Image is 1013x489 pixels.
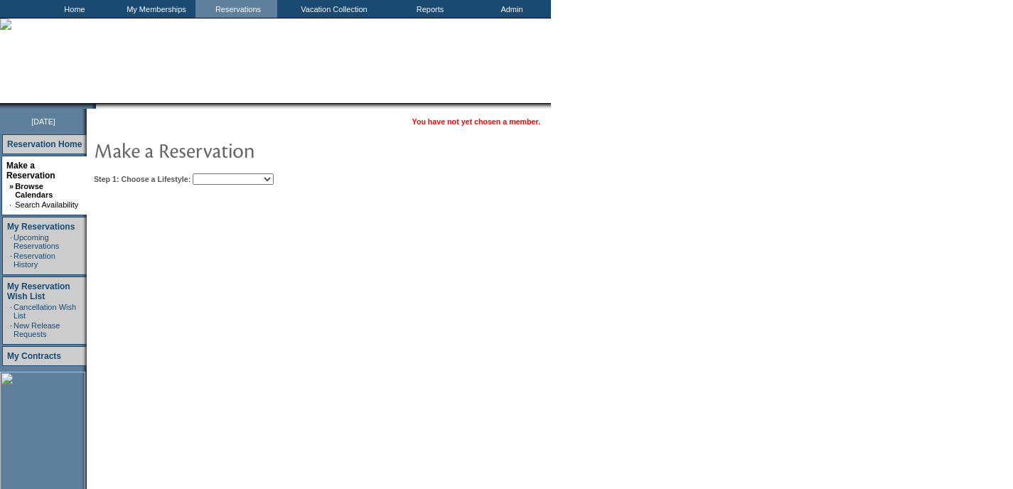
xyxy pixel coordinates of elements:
[9,182,14,190] b: »
[7,351,61,361] a: My Contracts
[14,303,76,320] a: Cancellation Wish List
[31,117,55,126] span: [DATE]
[10,252,12,269] td: ·
[7,281,70,301] a: My Reservation Wish List
[10,233,12,250] td: ·
[10,321,12,338] td: ·
[14,252,55,269] a: Reservation History
[91,103,96,109] img: promoShadowLeftCorner.gif
[14,321,60,338] a: New Release Requests
[412,117,540,126] span: You have not yet chosen a member.
[96,103,97,109] img: blank.gif
[94,136,378,164] img: pgTtlMakeReservation.gif
[6,161,55,181] a: Make a Reservation
[94,175,191,183] b: Step 1: Choose a Lifestyle:
[15,182,53,199] a: Browse Calendars
[7,222,75,232] a: My Reservations
[9,200,14,209] td: ·
[10,303,12,320] td: ·
[14,233,59,250] a: Upcoming Reservations
[15,200,78,209] a: Search Availability
[7,139,82,149] a: Reservation Home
